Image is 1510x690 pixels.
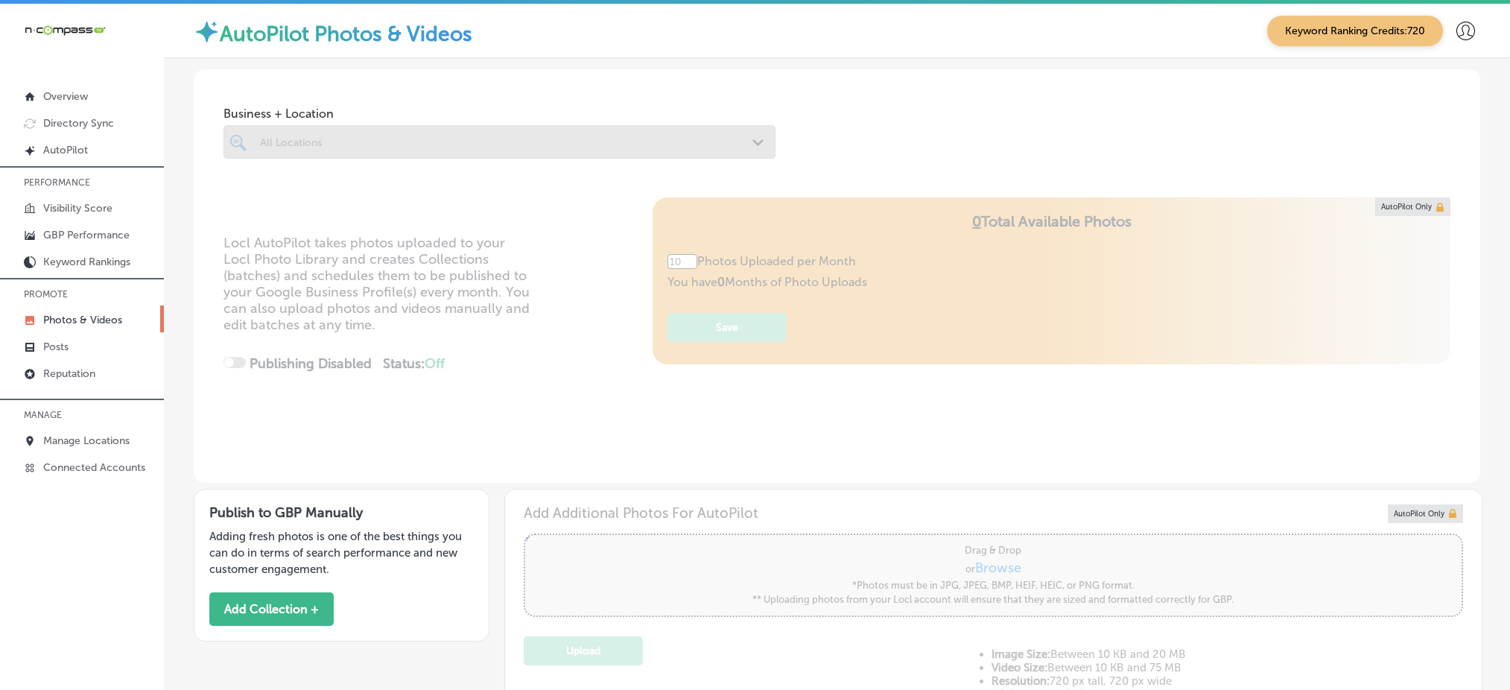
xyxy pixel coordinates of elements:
p: Connected Accounts [43,461,145,474]
h3: Publish to GBP Manually [209,504,474,521]
p: AutoPilot [43,144,88,156]
p: Posts [43,341,69,353]
p: GBP Performance [43,229,130,241]
img: 660ab0bf-5cc7-4cb8-ba1c-48b5ae0f18e60NCTV_CLogo_TV_Black_-500x88.png [24,23,106,37]
span: Keyword Ranking Credits: 720 [1267,16,1443,46]
p: Keyword Rankings [43,256,130,268]
p: Directory Sync [43,117,114,130]
p: Visibility Score [43,202,112,215]
p: Manage Locations [43,434,130,447]
p: Reputation [43,367,95,380]
p: Overview [43,90,88,103]
img: autopilot-icon [194,19,220,45]
span: Business + Location [223,107,775,121]
button: Add Collection + [209,592,334,626]
p: Photos & Videos [43,314,122,326]
p: Adding fresh photos is one of the best things you can do in terms of search performance and new c... [209,528,474,577]
label: AutoPilot Photos & Videos [220,22,472,46]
